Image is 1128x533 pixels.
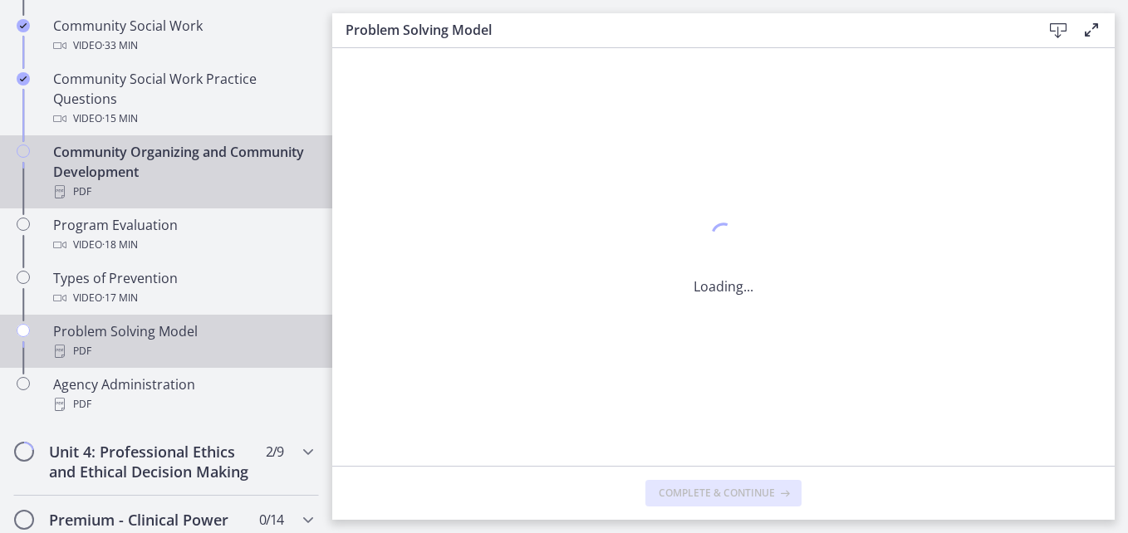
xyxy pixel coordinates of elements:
[102,235,138,255] span: · 18 min
[102,288,138,308] span: · 17 min
[53,69,312,129] div: Community Social Work Practice Questions
[53,235,312,255] div: Video
[53,215,312,255] div: Program Evaluation
[53,321,312,361] div: Problem Solving Model
[659,487,775,500] span: Complete & continue
[102,109,138,129] span: · 15 min
[694,276,753,296] p: Loading...
[102,36,138,56] span: · 33 min
[346,20,1015,40] h3: Problem Solving Model
[53,394,312,414] div: PDF
[645,480,802,506] button: Complete & continue
[53,16,312,56] div: Community Social Work
[694,218,753,257] div: 1
[53,142,312,202] div: Community Organizing and Community Development
[17,72,30,86] i: Completed
[53,36,312,56] div: Video
[259,510,283,530] span: 0 / 14
[53,341,312,361] div: PDF
[266,442,283,462] span: 2 / 9
[17,19,30,32] i: Completed
[53,374,312,414] div: Agency Administration
[53,268,312,308] div: Types of Prevention
[53,182,312,202] div: PDF
[49,442,252,482] h2: Unit 4: Professional Ethics and Ethical Decision Making
[53,109,312,129] div: Video
[53,288,312,308] div: Video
